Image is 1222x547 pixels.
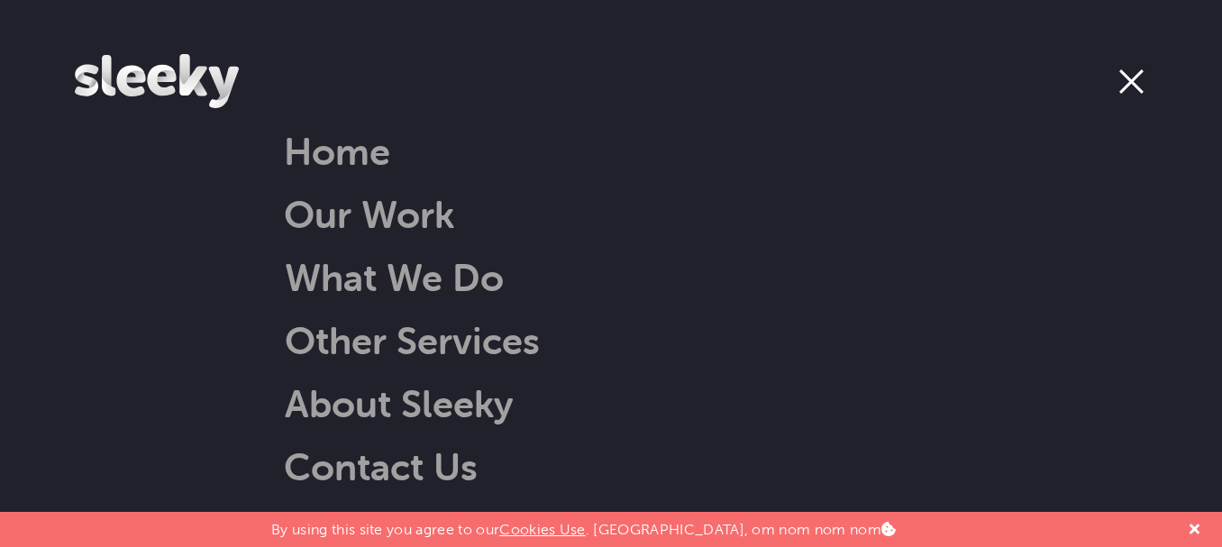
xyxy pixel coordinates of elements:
[284,128,390,174] a: Home
[75,54,239,108] img: Sleeky Web Design Newcastle
[239,254,504,300] a: What We Do
[239,380,514,426] a: About Sleeky
[271,512,896,538] p: By using this site you agree to our . [GEOGRAPHIC_DATA], om nom nom nom
[284,443,478,489] a: Contact Us
[239,317,540,363] a: Other Services
[284,191,454,237] a: Our Work
[499,521,586,538] a: Cookies Use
